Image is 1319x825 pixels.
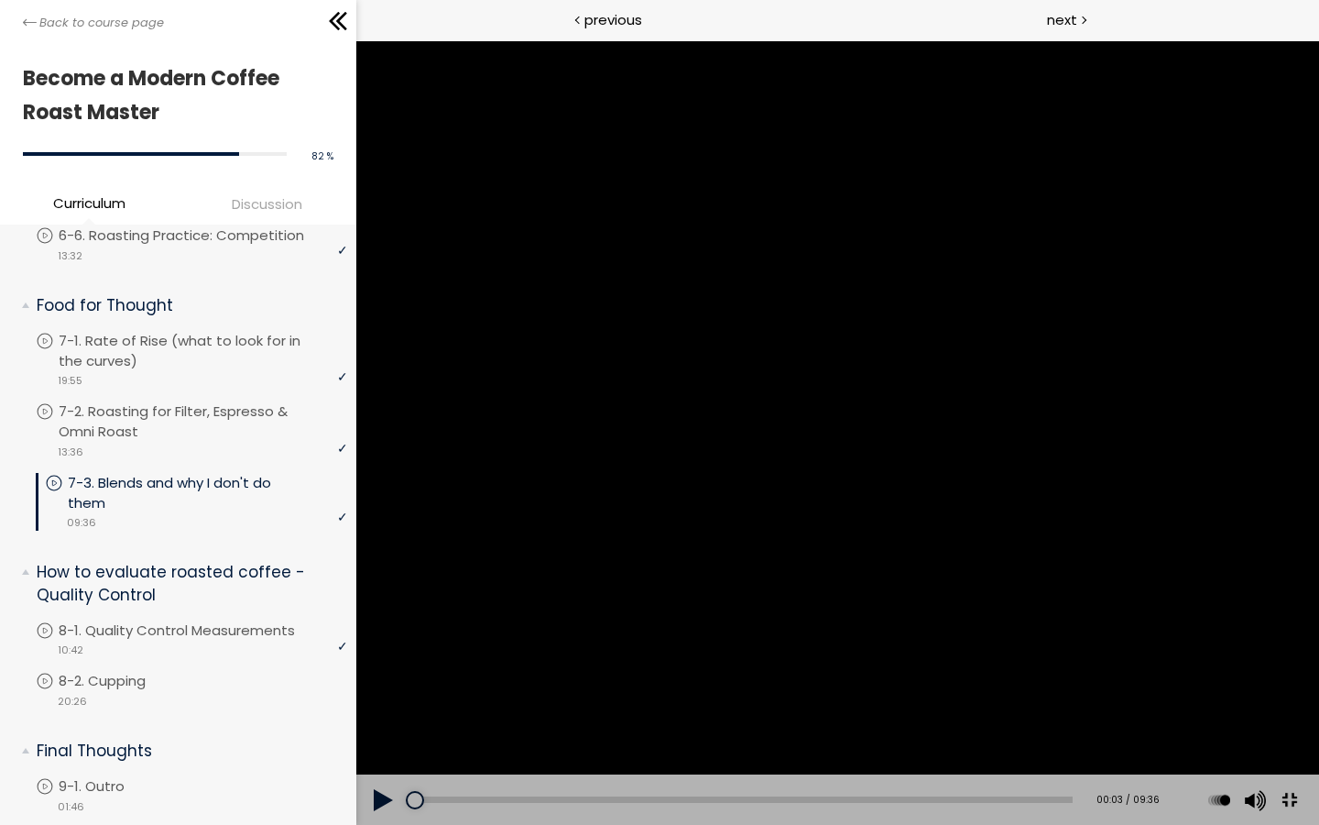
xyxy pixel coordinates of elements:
[311,149,333,163] span: 82 %
[59,225,341,246] p: 6-6. Roasting Practice: Competition
[67,515,96,531] span: 09:36
[58,248,82,264] span: 13:32
[53,192,125,214] span: Curriculum
[37,740,333,763] p: Final Thoughts
[58,445,83,460] span: 13:36
[846,734,879,786] div: Change playback rate
[849,734,877,786] button: Play back rate
[23,14,164,32] a: Back to course page
[59,401,347,442] p: 7-2. Roasting for Filter, Espresso & Omni Roast
[37,561,333,606] p: How to evaluate roasted coffee - Quality Control
[39,14,164,32] span: Back to course page
[59,621,332,641] p: 8-1. Quality Control Measurements
[59,331,347,371] p: 7-1. Rate of Rise (what to look for in the curves)
[584,9,642,30] span: previous
[58,373,82,389] span: 19:55
[733,753,803,767] div: 00:03 / 09:36
[37,294,333,317] p: Food for Thought
[58,643,83,658] span: 10:42
[59,671,182,691] p: 8-2. Cupping
[232,193,302,214] span: Discussion
[1047,9,1077,30] span: next
[68,473,347,513] p: 7-3. Blends and why I don't do them
[58,694,87,709] span: 20:26
[23,61,324,130] h1: Become a Modern Coffee Roast Master
[882,734,910,786] button: Volume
